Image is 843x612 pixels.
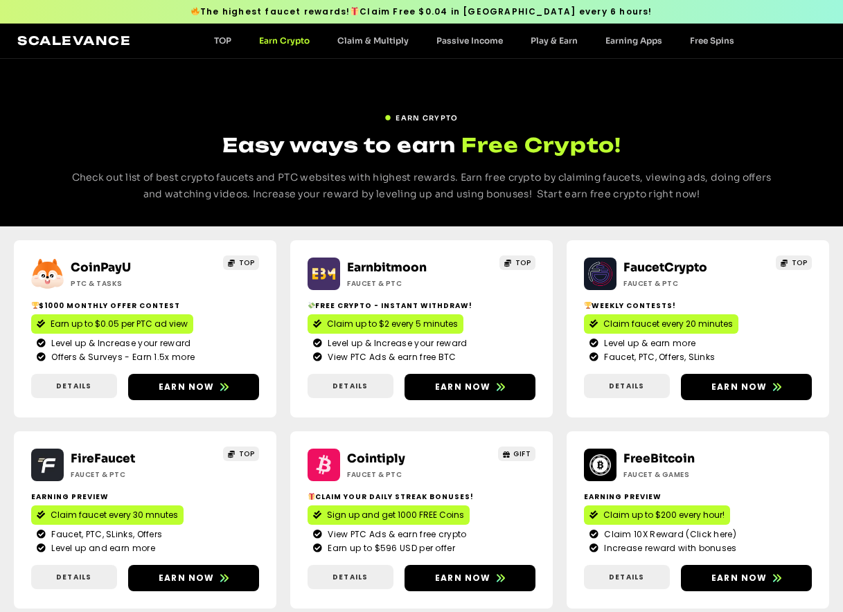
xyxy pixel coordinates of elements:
[347,260,427,275] a: Earnbitmoon
[324,337,467,350] span: Level up & Increase your reward
[308,302,315,309] img: 💸
[681,374,812,400] a: Earn now
[585,302,592,309] img: 🏆
[191,7,199,15] img: 🔥
[584,565,670,589] a: Details
[308,505,470,525] a: Sign up and get 1000 FREE Coins
[513,449,531,459] span: GIFT
[324,351,456,363] span: View PTC Ads & earn free BTC
[190,6,652,18] span: The highest faucet rewards! Claim Free $0.04 in [GEOGRAPHIC_DATA] every 6 hours!
[308,300,535,311] h2: Free crypto - Instant withdraw!
[396,113,458,123] span: EARN CRYPTO
[623,451,695,466] a: FreeBitcoin
[308,314,463,334] a: Claim up to $2 every 5 minutes
[48,337,190,350] span: Level up & Increase your reward
[327,509,464,521] span: Sign up and get 1000 FREE Coins
[324,542,455,555] span: Earn up to $596 USD per offer
[584,314,738,334] a: Claim faucet every 20 minutes
[515,258,531,268] span: TOP
[159,572,215,584] span: Earn now
[623,469,742,480] h2: Faucet & Games
[308,492,535,502] h2: Claim your daily streak bonuses!
[56,381,91,391] span: Details
[324,528,466,541] span: View PTC Ads & earn free crypto
[17,33,131,48] a: Scalevance
[601,337,695,350] span: Level up & earn more
[332,381,368,391] span: Details
[461,132,621,159] span: Free Crypto!
[56,572,91,582] span: Details
[623,260,707,275] a: FaucetCrypto
[676,35,748,46] a: Free Spins
[405,374,535,400] a: Earn now
[584,505,730,525] a: Claim up to $200 every hour!
[128,565,259,591] a: Earn now
[589,528,806,541] a: Claim 10X Reward (Click here)
[159,381,215,393] span: Earn now
[48,542,155,555] span: Level up and earn more
[128,374,259,400] a: Earn now
[71,469,189,480] h2: Faucet & PTC
[200,35,245,46] a: TOP
[584,492,812,502] h2: Earning Preview
[584,300,812,311] h2: Weekly contests!
[584,374,670,398] a: Details
[435,572,491,584] span: Earn now
[51,509,178,521] span: Claim faucet every 30 mnutes
[31,565,117,589] a: Details
[776,255,812,270] a: TOP
[48,528,162,541] span: Faucet, PTC, SLinks, Offers
[308,374,393,398] a: Details
[609,572,644,582] span: Details
[323,35,423,46] a: Claim & Multiply
[517,35,592,46] a: Play & Earn
[48,351,195,363] span: Offers & Surveys - Earn 1.5x more
[308,565,393,589] a: Details
[71,260,131,275] a: CoinPayU
[498,447,536,461] a: GIFT
[69,170,774,203] p: Check out list of best crypto faucets and PTC websites with highest rewards. Earn free crypto by ...
[711,572,767,584] span: Earn now
[711,381,767,393] span: Earn now
[423,35,517,46] a: Passive Income
[31,314,193,334] a: Earn up to $0.05 per PTC ad view
[601,351,715,363] span: Faucet, PTC, Offers, SLinks
[245,35,323,46] a: Earn Crypto
[592,35,676,46] a: Earning Apps
[31,300,259,311] h2: $1000 Monthly Offer contest
[223,447,259,461] a: TOP
[71,451,135,466] a: FireFaucet
[51,318,188,330] span: Earn up to $0.05 per PTC ad view
[200,35,748,46] nav: Menu
[239,449,255,459] span: TOP
[31,505,184,525] a: Claim faucet every 30 mnutes
[32,302,39,309] img: 🏆
[405,565,535,591] a: Earn now
[435,381,491,393] span: Earn now
[623,278,742,289] h2: Faucet & PTC
[308,493,315,500] img: 🎁
[499,255,535,270] a: TOP
[239,258,255,268] span: TOP
[327,318,458,330] span: Claim up to $2 every 5 minutes
[31,374,117,398] a: Details
[31,492,259,502] h2: Earning Preview
[603,318,733,330] span: Claim faucet every 20 minutes
[347,451,405,466] a: Cointiply
[350,7,359,15] img: 🎁
[384,107,458,123] a: EARN CRYPTO
[609,381,644,391] span: Details
[601,542,736,555] span: Increase reward with bonuses
[792,258,808,268] span: TOP
[332,572,368,582] span: Details
[681,565,812,591] a: Earn now
[347,469,465,480] h2: Faucet & PTC
[601,528,736,541] span: Claim 10X Reward (Click here)
[223,255,259,270] a: TOP
[347,278,465,289] h2: Faucet & PTC
[222,133,456,157] span: Easy ways to earn
[71,278,189,289] h2: ptc & Tasks
[603,509,725,521] span: Claim up to $200 every hour!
